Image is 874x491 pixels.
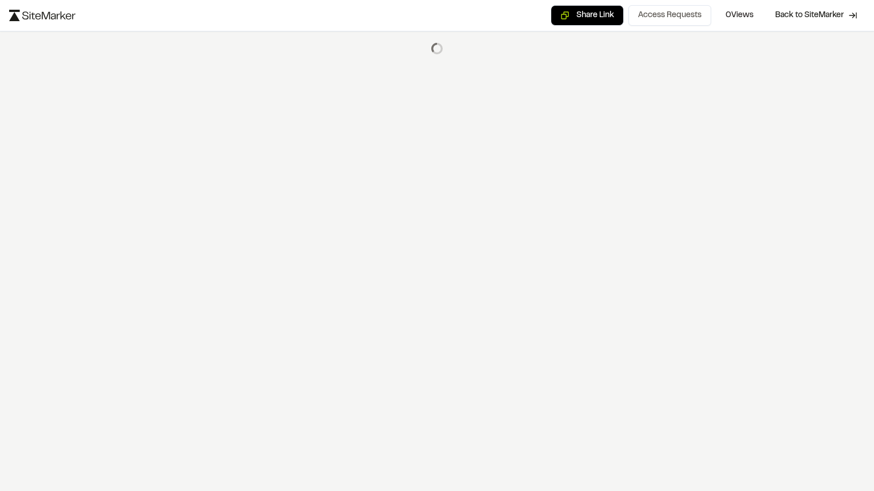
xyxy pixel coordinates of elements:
a: Back to SiteMarker [768,5,865,26]
button: Copy share link [551,5,624,26]
button: Access Requests [628,5,711,26]
img: logo-black-rebrand.svg [9,10,75,21]
button: 0Views [716,5,763,26]
span: Back to SiteMarker [775,10,844,21]
span: 0 Views [725,9,753,22]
